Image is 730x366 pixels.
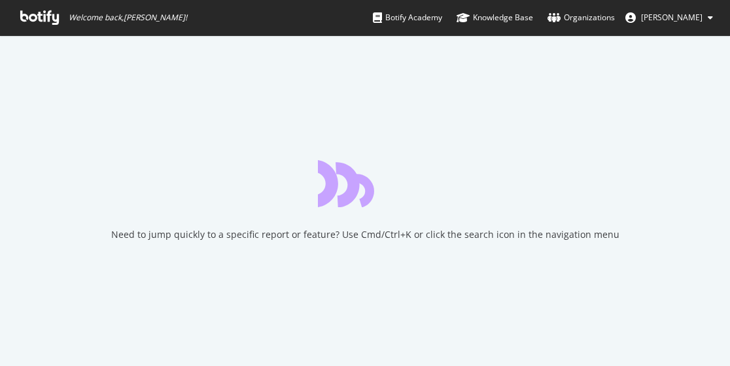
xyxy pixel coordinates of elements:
[111,228,619,241] div: Need to jump quickly to a specific report or feature? Use Cmd/Ctrl+K or click the search icon in ...
[615,7,723,28] button: [PERSON_NAME]
[373,11,442,24] div: Botify Academy
[69,12,187,23] span: Welcome back, [PERSON_NAME] !
[318,160,412,207] div: animation
[641,12,703,23] span: Joy Kemp
[547,11,615,24] div: Organizations
[457,11,533,24] div: Knowledge Base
